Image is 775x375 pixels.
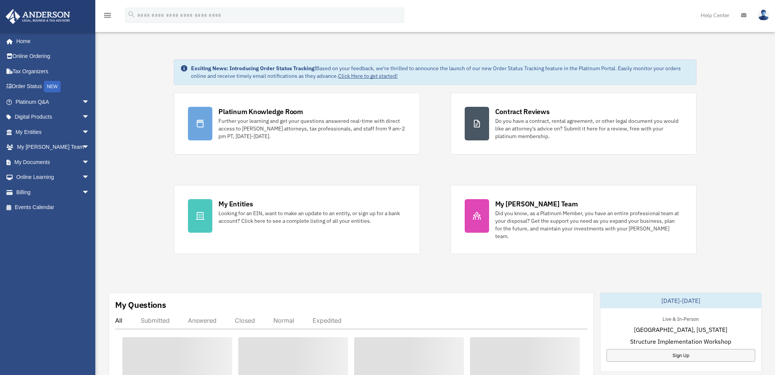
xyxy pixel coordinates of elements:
span: Structure Implementation Workshop [630,337,731,346]
span: [GEOGRAPHIC_DATA], [US_STATE] [634,325,727,334]
span: arrow_drop_down [82,94,97,110]
div: Submitted [141,317,170,324]
div: Did you know, as a Platinum Member, you have an entire professional team at your disposal? Get th... [495,209,682,240]
div: [DATE]-[DATE] [600,293,761,308]
a: Billingarrow_drop_down [5,185,101,200]
a: Sign Up [607,349,755,362]
img: Anderson Advisors Platinum Portal [3,9,72,24]
a: Platinum Q&Aarrow_drop_down [5,94,101,109]
div: Do you have a contract, rental agreement, or other legal document you would like an attorney's ad... [495,117,682,140]
div: Expedited [313,317,342,324]
a: Home [5,34,97,49]
div: Closed [235,317,255,324]
a: Online Ordering [5,49,101,64]
a: My [PERSON_NAME] Team Did you know, as a Platinum Member, you have an entire professional team at... [451,185,696,254]
div: Answered [188,317,217,324]
a: Events Calendar [5,200,101,215]
span: arrow_drop_down [82,109,97,125]
a: Click Here to get started! [338,72,398,79]
a: menu [103,13,112,20]
span: arrow_drop_down [82,124,97,140]
i: search [127,10,136,19]
a: My Entities Looking for an EIN, want to make an update to an entity, or sign up for a bank accoun... [174,185,420,254]
div: Further your learning and get your questions answered real-time with direct access to [PERSON_NAM... [218,117,406,140]
div: Normal [273,317,294,324]
a: Platinum Knowledge Room Further your learning and get your questions answered real-time with dire... [174,93,420,155]
a: Contract Reviews Do you have a contract, rental agreement, or other legal document you would like... [451,93,696,155]
div: Based on your feedback, we're thrilled to announce the launch of our new Order Status Tracking fe... [191,64,690,80]
a: Tax Organizers [5,64,101,79]
strong: Exciting News: Introducing Order Status Tracking! [191,65,316,72]
span: arrow_drop_down [82,185,97,200]
span: arrow_drop_down [82,155,97,170]
span: arrow_drop_down [82,170,97,185]
div: Platinum Knowledge Room [218,107,303,116]
div: My [PERSON_NAME] Team [495,199,578,209]
div: Live & In-Person [656,314,705,322]
div: All [115,317,122,324]
a: My Documentsarrow_drop_down [5,155,101,170]
div: My Questions [115,299,166,311]
div: My Entities [218,199,253,209]
span: arrow_drop_down [82,140,97,155]
a: Online Learningarrow_drop_down [5,170,101,185]
a: Digital Productsarrow_drop_down [5,109,101,125]
a: Order StatusNEW [5,79,101,95]
div: NEW [44,81,61,92]
img: User Pic [758,10,769,21]
div: Looking for an EIN, want to make an update to an entity, or sign up for a bank account? Click her... [218,209,406,225]
div: Contract Reviews [495,107,550,116]
i: menu [103,11,112,20]
a: My Entitiesarrow_drop_down [5,124,101,140]
a: My [PERSON_NAME] Teamarrow_drop_down [5,140,101,155]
